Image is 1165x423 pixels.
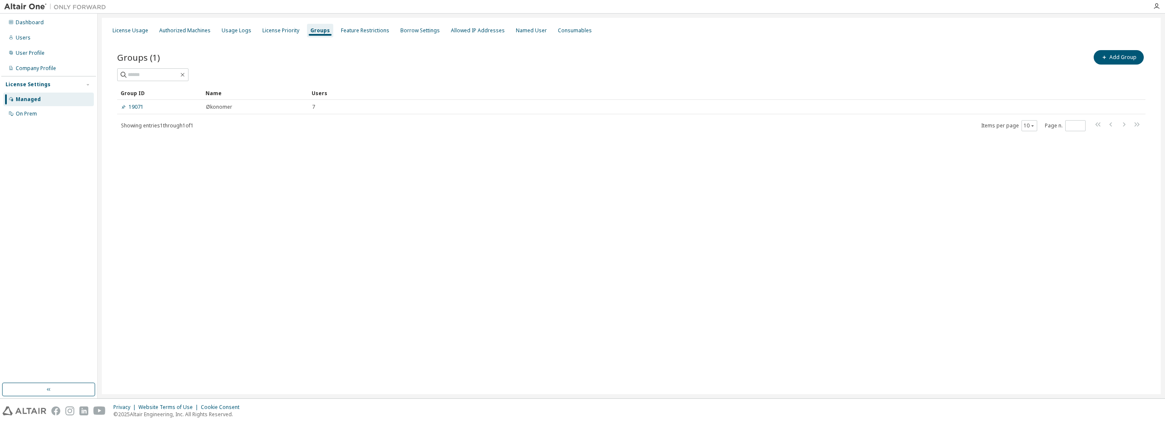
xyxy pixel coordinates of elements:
[310,27,330,34] div: Groups
[121,86,199,100] div: Group ID
[113,27,148,34] div: License Usage
[516,27,547,34] div: Named User
[79,406,88,415] img: linkedin.svg
[16,34,31,41] div: Users
[981,120,1037,131] span: Items per page
[117,51,160,63] span: Groups (1)
[1024,122,1035,129] button: 10
[341,27,389,34] div: Feature Restrictions
[1094,50,1144,65] button: Add Group
[138,404,201,411] div: Website Terms of Use
[201,404,245,411] div: Cookie Consent
[159,27,211,34] div: Authorized Machines
[1045,120,1086,131] span: Page n.
[16,96,41,103] div: Managed
[3,406,46,415] img: altair_logo.svg
[113,404,138,411] div: Privacy
[206,104,232,110] span: Økonomer
[16,50,45,56] div: User Profile
[222,27,251,34] div: Usage Logs
[16,65,56,72] div: Company Profile
[16,110,37,117] div: On Prem
[121,122,194,129] span: Showing entries 1 through 1 of 1
[113,411,245,418] p: © 2025 Altair Engineering, Inc. All Rights Reserved.
[65,406,74,415] img: instagram.svg
[6,81,51,88] div: License Settings
[51,406,60,415] img: facebook.svg
[4,3,110,11] img: Altair One
[93,406,106,415] img: youtube.svg
[121,104,144,110] a: 19071
[16,19,44,26] div: Dashboard
[558,27,592,34] div: Consumables
[312,86,1122,100] div: Users
[205,86,305,100] div: Name
[400,27,440,34] div: Borrow Settings
[262,27,299,34] div: License Priority
[312,104,315,110] span: 7
[451,27,505,34] div: Allowed IP Addresses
